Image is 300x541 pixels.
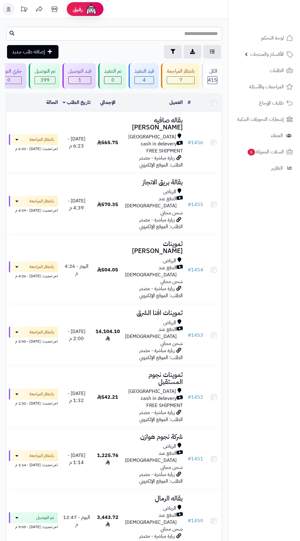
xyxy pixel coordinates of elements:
span: شحن مجاني [160,464,183,471]
span: الدفع عند [DEMOGRAPHIC_DATA] [125,195,177,209]
span: بانتظار المراجعة [29,136,54,143]
a: #1450 [188,517,203,524]
span: زيارة مباشرة - مصدر الطلب: الموقع الإلكتروني [139,471,183,485]
div: الكل [208,68,217,75]
span: # [188,139,191,146]
a: إشعارات التحويلات البنكية [232,112,296,127]
span: [DATE] - 2:00 م [68,328,85,342]
span: [DATE] - 6:23 م [68,135,85,150]
a: العميل [169,99,183,106]
div: تم التنفيذ [104,68,122,75]
a: العملاء [232,128,296,143]
a: الحالة [46,99,58,106]
span: شحن مجاني [160,340,183,347]
span: # [188,455,191,462]
div: تم التوصيل [35,68,55,75]
span: العملاء [271,131,283,140]
span: # [188,332,191,339]
span: [DATE] - 1:14 م [68,452,85,466]
a: الطلبات [232,63,296,78]
span: طلبات الإرجاع [259,99,284,107]
span: شحن مجاني [160,278,183,285]
span: الأقسام والمنتجات [250,50,284,59]
span: بانتظار المراجعة [29,264,54,270]
h3: تموينات نجوم المستقبل [125,371,183,386]
a: #1456 [188,139,203,146]
a: المراجعات والأسئلة [232,79,296,94]
span: 504.05 [97,266,118,274]
span: [DATE] - 1:32 م [68,390,85,404]
div: اخر تحديث: [DATE] - 4:26 م [9,272,58,279]
span: # [188,393,191,401]
a: #1452 [188,393,203,401]
h3: بقالة بريق الانجاز [125,179,183,186]
span: بانتظار المراجعة [29,198,54,204]
a: تاريخ الطلب [63,99,91,106]
span: زيارة مباشرة - مصدر الطلب: الموقع الإلكتروني [139,285,183,299]
span: زيارة مباشرة - مصدر الطلب: الموقع الإلكتروني [139,154,183,169]
h3: شركة نجوم هوازن [125,433,183,440]
a: طلبات الإرجاع [232,96,296,110]
a: تحديثات المنصة [16,3,32,17]
span: بانتظار المراجعة [29,453,54,459]
span: الدفع عند [DEMOGRAPHIC_DATA] [125,512,177,526]
span: الرياض [163,188,176,195]
a: #1455 [188,201,203,208]
span: السلات المتروكة [247,148,284,156]
a: قيد التوصيل 1 [61,63,97,89]
span: 14,104.10 [96,328,120,342]
span: 0 [104,77,121,84]
span: الرياض [163,319,176,326]
span: الدفع عند [DEMOGRAPHIC_DATA] [125,450,177,464]
span: cash in delevery [141,395,177,402]
span: زيارة مباشرة - مصدر الطلب: الموقع الإلكتروني [139,347,183,361]
span: 6 [248,149,255,155]
span: المراجعات والأسئلة [249,82,284,91]
div: اخر تحديث: [DATE] - 9:05 م [9,523,58,530]
a: بانتظار المراجعة 7 [160,63,201,89]
div: قيد التوصيل [68,68,91,75]
span: الرياض [163,505,176,512]
a: #1453 [188,332,203,339]
span: الرياض [163,257,176,264]
span: 1 [69,77,91,84]
span: الدفع عند [DEMOGRAPHIC_DATA] [125,326,177,340]
a: الإجمالي [100,99,115,106]
a: لوحة التحكم [232,31,296,45]
div: بانتظار المراجعة [167,68,195,75]
div: اخر تحديث: [DATE] - 1:14 م [9,461,58,468]
a: التقارير [232,161,296,175]
span: اليوم - 12:47 م [63,514,90,528]
span: شحن مجاني [160,209,183,217]
a: #1454 [188,266,203,274]
span: بانتظار المراجعة [29,329,54,335]
h3: بقاله الرمال [125,495,183,502]
span: بانتظار المراجعة [29,391,54,397]
span: 4 [135,77,154,84]
span: FREE SHIPMENT [146,147,183,155]
span: إضافة طلب جديد [12,48,45,56]
span: 399 [35,77,55,84]
a: قيد التنفيذ 4 [127,63,160,89]
a: تم التنفيذ 0 [97,63,127,89]
div: قيد التنفيذ [134,68,154,75]
img: ai-face.png [85,3,97,15]
span: FREE SHIPMENT [146,402,183,409]
h3: تموينات [PERSON_NAME] [125,240,183,255]
span: # [188,201,191,208]
span: 3,443.72 [97,514,118,528]
span: 415 [208,77,217,84]
span: الرياض [163,443,176,450]
h3: بقاله صافيه [PERSON_NAME] [125,117,183,131]
div: اخر تحديث: [DATE] - 4:39 م [9,207,58,213]
span: زيارة مباشرة - مصدر الطلب: الموقع الإلكتروني [139,216,183,231]
span: 542.21 [97,393,118,401]
span: cash in delevery [141,140,177,148]
span: الطلبات [270,66,284,75]
span: 7 [167,77,194,84]
span: التقارير [271,164,283,172]
span: 570.35 [97,201,118,208]
span: [GEOGRAPHIC_DATA] [128,388,176,395]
